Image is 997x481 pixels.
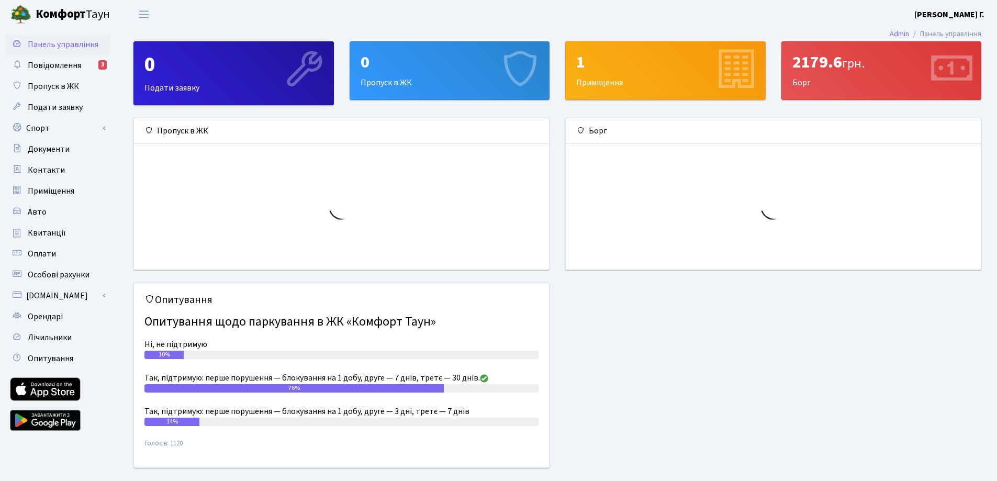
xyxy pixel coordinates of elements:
[28,143,70,155] span: Документи
[5,97,110,118] a: Подати заявку
[5,118,110,139] a: Спорт
[28,332,72,343] span: Лічильники
[782,42,981,99] div: Борг
[566,118,981,144] div: Борг
[144,384,444,393] div: 76%
[36,6,110,24] span: Таун
[5,222,110,243] a: Квитанції
[144,351,184,359] div: 10%
[5,243,110,264] a: Оплати
[5,34,110,55] a: Панель управління
[792,52,971,72] div: 2179.6
[144,418,199,426] div: 14%
[28,248,56,260] span: Оплати
[28,227,66,239] span: Квитанції
[28,311,63,322] span: Орендарі
[5,160,110,181] a: Контакти
[131,6,157,23] button: Переключити навігацію
[144,294,539,306] h5: Опитування
[133,41,334,105] a: 0Подати заявку
[28,353,73,364] span: Опитування
[5,306,110,327] a: Орендарі
[5,76,110,97] a: Пропуск в ЖК
[28,185,74,197] span: Приміщення
[890,28,909,39] a: Admin
[28,39,98,50] span: Панель управління
[914,9,984,20] b: [PERSON_NAME] Г.
[909,28,981,40] li: Панель управління
[565,41,766,100] a: 1Приміщення
[144,372,539,384] div: Так, підтримую: перше порушення — блокування на 1 добу, друге — 7 днів, третє — 30 днів.
[350,41,550,100] a: 0Пропуск в ЖК
[5,285,110,306] a: [DOMAIN_NAME]
[5,55,110,76] a: Повідомлення3
[5,348,110,369] a: Опитування
[5,181,110,202] a: Приміщення
[874,23,997,45] nav: breadcrumb
[350,42,550,99] div: Пропуск в ЖК
[144,52,323,77] div: 0
[28,269,89,281] span: Особові рахунки
[5,202,110,222] a: Авто
[28,102,83,113] span: Подати заявку
[144,405,539,418] div: Так, підтримую: перше порушення — блокування на 1 добу, друге — 3 дні, третє — 7 днів
[144,310,539,334] h4: Опитування щодо паркування в ЖК «Комфорт Таун»
[914,8,984,21] a: [PERSON_NAME] Г.
[28,206,47,218] span: Авто
[5,327,110,348] a: Лічильники
[566,42,765,99] div: Приміщення
[576,52,755,72] div: 1
[28,60,81,71] span: Повідомлення
[134,118,549,144] div: Пропуск в ЖК
[98,60,107,70] div: 3
[5,264,110,285] a: Особові рахунки
[134,42,333,105] div: Подати заявку
[10,4,31,25] img: logo.png
[144,439,539,457] small: Голосів: 1120
[28,164,65,176] span: Контакти
[842,54,865,73] span: грн.
[361,52,539,72] div: 0
[36,6,86,23] b: Комфорт
[5,139,110,160] a: Документи
[144,338,539,351] div: Ні, не підтримую
[28,81,79,92] span: Пропуск в ЖК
